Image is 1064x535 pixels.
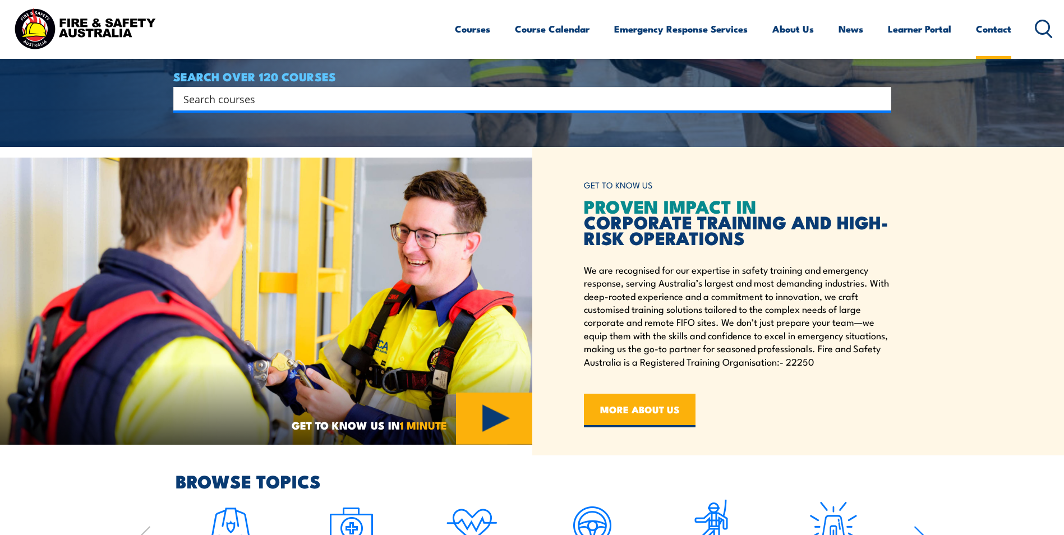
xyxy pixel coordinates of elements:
p: We are recognised for our expertise in safety training and emergency response, serving Australia’... [584,263,891,368]
a: MORE ABOUT US [584,394,695,427]
input: Search input [183,90,867,107]
a: Courses [455,14,490,44]
h2: BROWSE TOPICS [176,473,925,488]
span: GET TO KNOW US IN [292,420,447,430]
form: Search form [186,91,869,107]
h4: SEARCH OVER 120 COURSES [173,70,891,82]
a: News [839,14,863,44]
a: Emergency Response Services [614,14,748,44]
button: Search magnifier button [872,91,887,107]
a: Contact [976,14,1011,44]
a: Learner Portal [888,14,951,44]
a: About Us [772,14,814,44]
strong: 1 MINUTE [400,417,447,433]
h6: GET TO KNOW US [584,175,891,196]
span: PROVEN IMPACT IN [584,192,757,220]
a: Course Calendar [515,14,589,44]
h2: CORPORATE TRAINING AND HIGH-RISK OPERATIONS [584,198,891,245]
